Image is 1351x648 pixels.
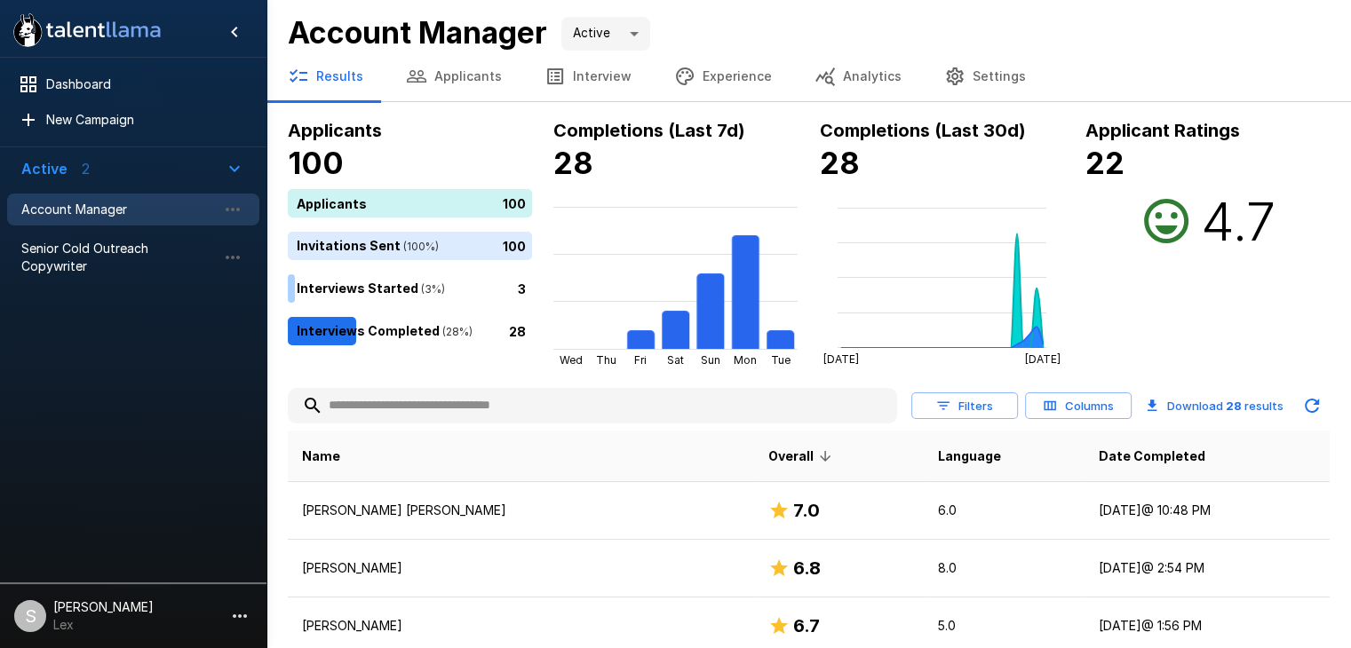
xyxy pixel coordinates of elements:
p: [PERSON_NAME] [302,617,740,635]
button: Filters [911,392,1018,420]
p: 100 [503,194,526,212]
button: Analytics [793,51,923,101]
b: 100 [288,145,344,181]
tspan: Tue [771,353,791,367]
tspan: Mon [734,353,757,367]
b: 28 [820,145,860,181]
tspan: Wed [560,353,583,367]
tspan: Fri [635,353,648,367]
button: Download 28 results [1139,388,1291,423]
b: Account Manager [288,14,547,51]
h6: 6.7 [793,612,820,640]
tspan: Sat [667,353,684,367]
p: 8.0 [938,559,1069,577]
p: [PERSON_NAME] [PERSON_NAME] [302,502,740,519]
td: [DATE] @ 2:54 PM [1084,540,1330,597]
td: [DATE] @ 10:48 PM [1084,482,1330,540]
p: 6.0 [938,502,1069,519]
b: Completions (Last 7d) [553,120,745,141]
button: Experience [653,51,793,101]
tspan: Sun [701,353,720,367]
tspan: Thu [596,353,616,367]
div: Active [561,17,650,51]
b: 22 [1085,145,1125,181]
button: Interview [523,51,653,101]
tspan: [DATE] [823,352,858,366]
button: Columns [1025,392,1132,420]
h6: 7.0 [793,496,820,525]
button: Applicants [385,51,523,101]
b: 28 [1226,399,1242,413]
b: 28 [553,145,593,181]
p: 3 [518,279,526,297]
p: 5.0 [938,617,1069,635]
p: 100 [503,236,526,255]
button: Settings [923,51,1047,101]
span: Overall [768,446,837,467]
button: Results [266,51,385,101]
b: Applicant Ratings [1085,120,1240,141]
b: Completions (Last 30d) [820,120,1026,141]
span: Date Completed [1098,446,1204,467]
button: Updated Today - 10:50 PM [1294,388,1330,423]
h6: 6.8 [793,554,821,582]
p: 28 [509,321,526,340]
b: Applicants [288,120,382,141]
span: Name [302,446,340,467]
span: Language [938,446,1001,467]
h2: 4.7 [1200,189,1275,253]
p: [PERSON_NAME] [302,559,740,577]
tspan: [DATE] [1025,352,1061,366]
